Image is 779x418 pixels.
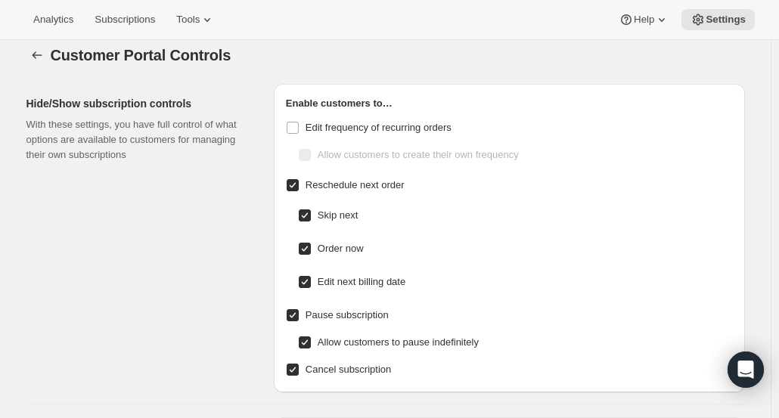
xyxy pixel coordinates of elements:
h2: Enable customers to… [286,96,733,111]
span: Order now [318,243,364,254]
span: Allow customers to pause indefinitely [318,336,479,348]
span: Allow customers to create their own frequency [318,149,519,160]
span: Analytics [33,14,73,26]
span: Pause subscription [306,309,389,320]
button: Settings [681,9,755,30]
div: Open Intercom Messenger [728,351,764,388]
span: Customer Portal Controls [51,47,231,63]
span: Reschedule next order [306,179,405,190]
button: Tools [167,9,224,30]
span: Cancel subscription [306,364,391,375]
button: Subscriptions [85,9,164,30]
span: Subscriptions [95,14,155,26]
span: Edit frequency of recurring orders [306,122,452,133]
button: Settings [26,45,48,66]
p: With these settings, you have full control of what options are available to customers for managin... [26,117,250,163]
button: Help [610,9,678,30]
button: Analytics [24,9,82,30]
span: Settings [706,14,746,26]
span: Tools [176,14,200,26]
span: Help [634,14,654,26]
span: Edit next billing date [318,276,405,287]
h2: Hide/Show subscription controls [26,96,250,111]
span: Skip next [318,209,358,221]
